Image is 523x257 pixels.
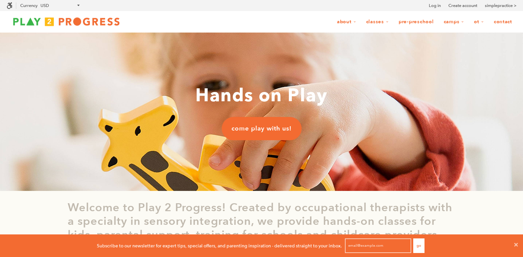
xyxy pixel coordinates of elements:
span: come play with us! [231,124,292,133]
input: email@example.com [345,238,411,253]
img: Play2Progress logo [7,15,126,28]
a: Pre-Preschool [394,16,438,28]
button: Go [413,238,425,253]
a: Camps [439,16,469,28]
a: Log in [429,2,441,9]
a: About [333,16,360,28]
p: Welcome to Play 2 Progress! Created by occupational therapists with a specialty in sensory integr... [68,201,456,255]
a: simplepractice > [485,2,516,9]
a: OT [470,16,488,28]
a: Create account [448,2,477,9]
p: Subscribe to our newsletter for expert tips, special offers, and parenting inspiration - delivere... [97,242,342,249]
a: come play with us! [222,117,301,140]
label: Currency [20,3,37,8]
a: Contact [490,16,516,28]
a: Classes [362,16,393,28]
